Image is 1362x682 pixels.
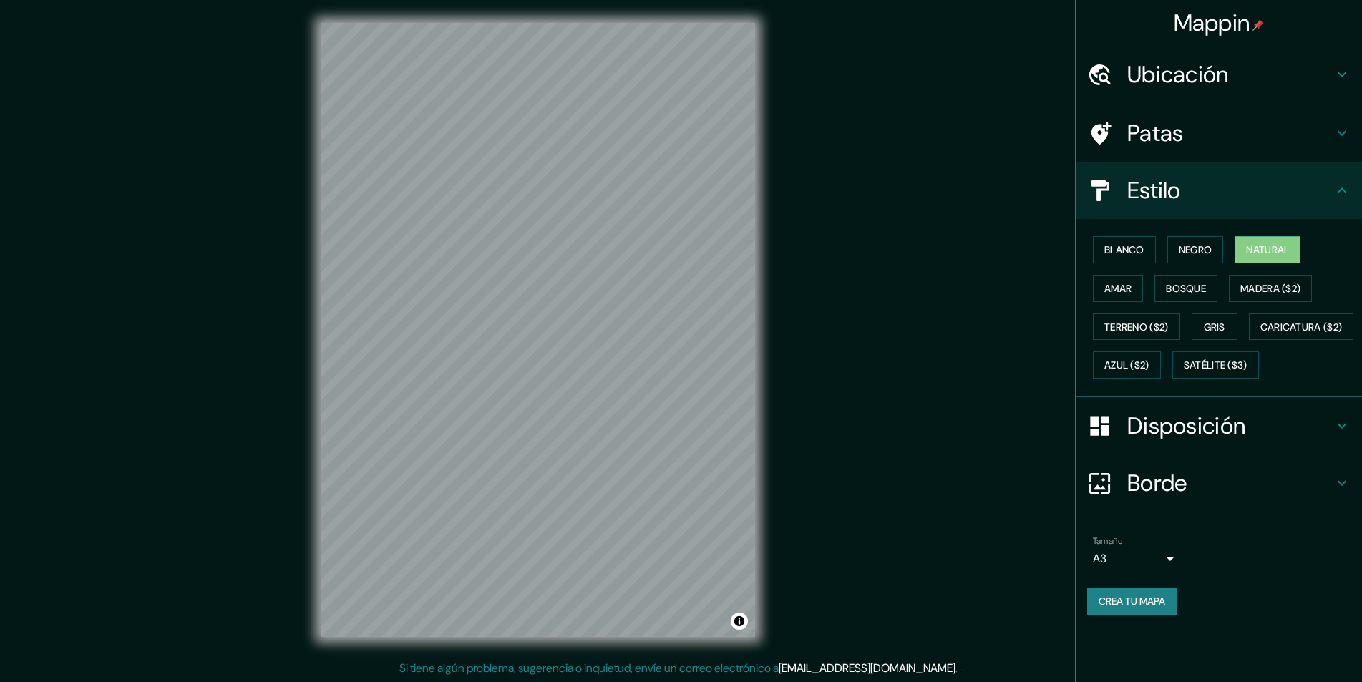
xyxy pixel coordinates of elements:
font: Negro [1179,243,1212,256]
font: . [955,661,958,676]
font: Estilo [1127,175,1181,205]
div: Estilo [1076,162,1362,219]
font: Azul ($2) [1104,359,1149,372]
font: Amar [1104,282,1132,295]
div: Disposición [1076,397,1362,454]
div: Patas [1076,104,1362,162]
font: A3 [1093,551,1106,566]
div: Ubicación [1076,46,1362,103]
font: Patas [1127,118,1184,148]
font: Mappin [1174,8,1250,38]
a: [EMAIL_ADDRESS][DOMAIN_NAME] [779,661,955,676]
button: Negro [1167,236,1224,263]
font: Caricatura ($2) [1260,321,1343,333]
font: Borde [1127,468,1187,498]
button: Azul ($2) [1093,351,1161,379]
button: Terreno ($2) [1093,313,1180,341]
font: Madera ($2) [1240,282,1300,295]
font: Gris [1204,321,1225,333]
button: Caricatura ($2) [1249,313,1354,341]
iframe: Lanzador de widgets de ayuda [1235,626,1346,666]
font: Natural [1246,243,1289,256]
button: Satélite ($3) [1172,351,1259,379]
font: Blanco [1104,243,1144,256]
div: A3 [1093,547,1179,570]
font: . [960,660,963,676]
font: Terreno ($2) [1104,321,1169,333]
button: Blanco [1093,236,1156,263]
font: Tamaño [1093,535,1122,547]
font: Bosque [1166,282,1206,295]
font: Si tiene algún problema, sugerencia o inquietud, envíe un correo electrónico a [399,661,779,676]
button: Activar o desactivar atribución [731,613,748,630]
font: Disposición [1127,411,1245,441]
font: Ubicación [1127,59,1229,89]
button: Gris [1192,313,1237,341]
img: pin-icon.png [1252,19,1264,31]
button: Natural [1235,236,1300,263]
button: Madera ($2) [1229,275,1312,302]
font: . [958,660,960,676]
button: Bosque [1154,275,1217,302]
button: Crea tu mapa [1087,588,1177,615]
font: Satélite ($3) [1184,359,1247,372]
font: Crea tu mapa [1099,595,1165,608]
div: Borde [1076,454,1362,512]
canvas: Mapa [321,23,755,637]
button: Amar [1093,275,1143,302]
